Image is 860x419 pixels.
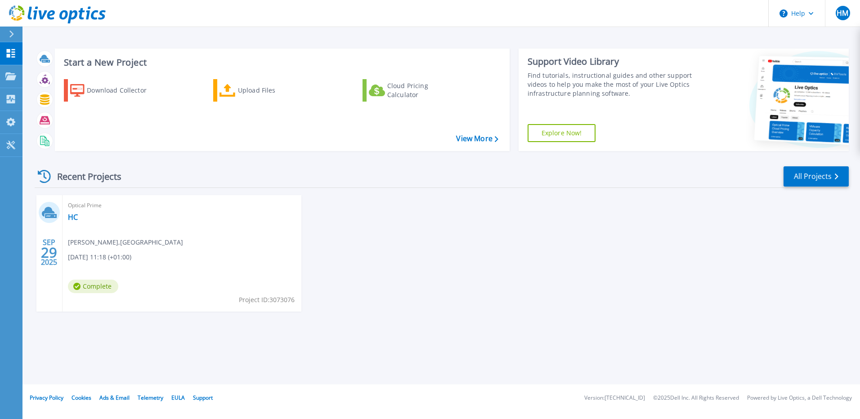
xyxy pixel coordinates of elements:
div: Download Collector [87,81,159,99]
li: Powered by Live Optics, a Dell Technology [747,395,852,401]
div: Recent Projects [35,165,134,187]
li: © 2025 Dell Inc. All Rights Reserved [653,395,739,401]
a: Privacy Policy [30,394,63,401]
a: HC [68,213,78,222]
h3: Start a New Project [64,58,498,67]
span: HM [837,9,848,17]
span: [DATE] 11:18 (+01:00) [68,252,131,262]
a: All Projects [784,166,849,187]
a: Telemetry [138,394,163,401]
a: Support [193,394,213,401]
a: Download Collector [64,79,164,102]
a: Upload Files [213,79,314,102]
li: Version: [TECHNICAL_ID] [584,395,645,401]
div: Upload Files [238,81,310,99]
div: Support Video Library [528,56,696,67]
div: SEP 2025 [40,236,58,269]
span: Complete [68,280,118,293]
a: Ads & Email [99,394,130,401]
a: EULA [171,394,185,401]
span: Project ID: 3073076 [239,295,295,305]
a: View More [456,134,498,143]
div: Cloud Pricing Calculator [387,81,459,99]
a: Cookies [72,394,91,401]
span: Optical Prime [68,201,296,210]
a: Cloud Pricing Calculator [363,79,463,102]
a: Explore Now! [528,124,596,142]
span: 29 [41,249,57,256]
div: Find tutorials, instructional guides and other support videos to help you make the most of your L... [528,71,696,98]
span: [PERSON_NAME] , [GEOGRAPHIC_DATA] [68,237,183,247]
